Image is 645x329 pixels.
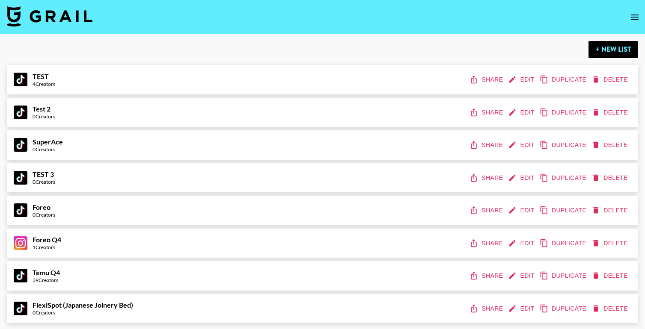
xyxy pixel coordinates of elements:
button: share [468,301,506,317]
img: TikTok [14,106,27,119]
button: duplicate [538,72,590,88]
button: duplicate [538,235,590,251]
div: 0 Creators [33,211,55,218]
div: 0 Creators [33,113,55,120]
button: duplicate [538,170,590,186]
strong: TEST 3 [33,170,54,178]
button: share [468,105,506,120]
img: TikTok [14,73,27,86]
button: delete [590,137,631,153]
img: Grail Talent [7,6,92,26]
img: TikTok [14,302,27,315]
strong: Temu Q4 [33,268,60,276]
div: 0 Creators [33,309,133,316]
button: share [468,72,506,88]
div: 0 Creators [33,179,55,185]
button: share [468,235,506,251]
button: duplicate [538,203,590,218]
div: 0 Creators [33,146,63,153]
button: delete [590,203,631,218]
button: share [468,137,506,153]
button: delete [590,268,631,284]
strong: Test 2 [33,105,51,113]
img: Instagram [14,236,27,250]
button: delete [590,105,631,120]
div: 39 Creators [33,277,60,283]
button: duplicate [538,268,590,284]
button: delete [590,72,631,88]
button: edit [506,203,538,218]
button: delete [590,235,631,251]
strong: SuperAce [33,138,63,146]
strong: FlexiSpot (Japanese Joinery Bed) [33,301,133,309]
strong: Foreo [33,203,51,211]
button: edit [506,301,538,317]
button: open drawer [626,9,643,26]
button: share [468,203,506,218]
button: delete [590,301,631,317]
button: edit [506,72,538,88]
img: TikTok [14,171,27,185]
strong: TEST [33,72,49,80]
button: share [468,268,506,284]
button: edit [506,137,538,153]
button: duplicate [538,137,590,153]
img: TikTok [14,269,27,282]
button: share [468,170,506,186]
button: edit [506,170,538,186]
button: edit [506,235,538,251]
img: TikTok [14,203,27,217]
div: 4 Creators [33,81,55,87]
img: TikTok [14,138,27,152]
div: 1 Creators [33,244,61,250]
button: + New List [589,41,638,58]
button: edit [506,268,538,284]
button: delete [590,170,631,186]
strong: Foreo Q4 [33,235,61,244]
button: edit [506,105,538,120]
button: duplicate [538,301,590,317]
button: duplicate [538,105,590,120]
